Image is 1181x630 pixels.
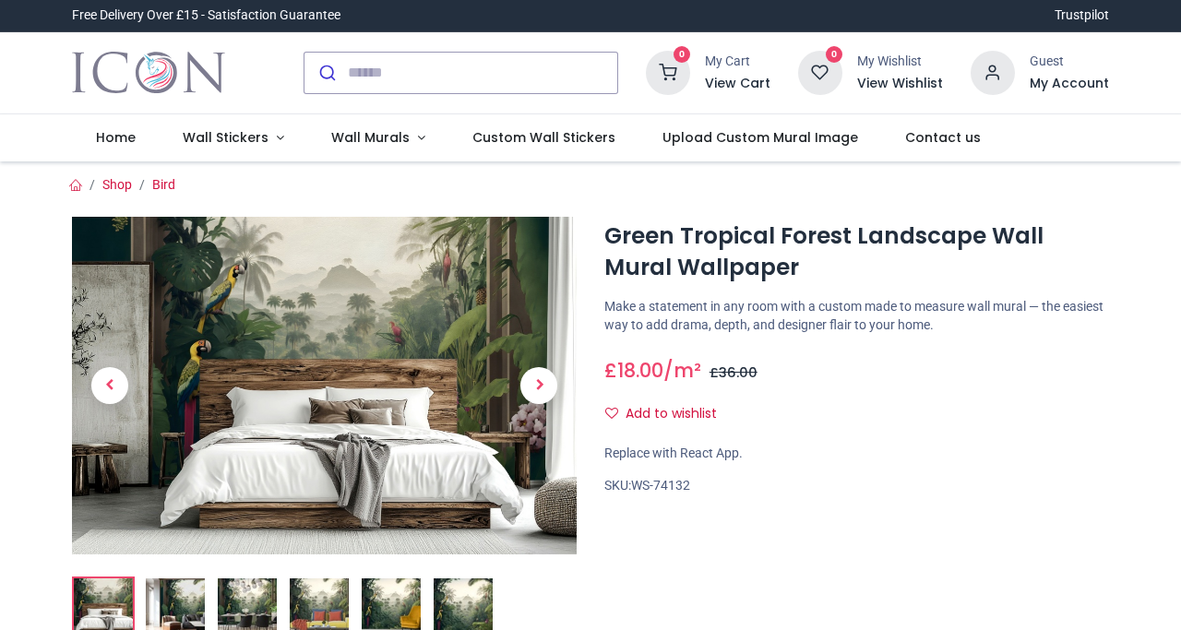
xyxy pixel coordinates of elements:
span: Previous [91,367,128,404]
a: Trustpilot [1055,6,1109,25]
span: Wall Murals [331,128,410,147]
sup: 0 [674,46,691,64]
span: 36.00 [719,363,758,382]
a: Wall Stickers [160,114,308,162]
div: Guest [1030,53,1109,71]
span: Contact us [905,128,981,147]
div: Free Delivery Over £15 - Satisfaction Guarantee [72,6,340,25]
div: Replace with React App. [604,445,1109,463]
img: Green Tropical Forest Landscape Wall Mural Wallpaper [72,217,577,554]
a: View Cart [705,75,770,93]
button: Add to wishlistAdd to wishlist [604,398,733,430]
a: My Account [1030,75,1109,93]
a: Shop [102,177,132,192]
a: Next [501,267,577,504]
a: 0 [646,64,690,78]
span: Custom Wall Stickers [472,128,615,147]
span: Home [96,128,136,147]
i: Add to wishlist [605,407,618,420]
div: My Cart [705,53,770,71]
div: SKU: [604,477,1109,495]
p: Make a statement in any room with a custom made to measure wall mural — the easiest way to add dr... [604,298,1109,334]
button: Submit [304,53,348,93]
img: Icon Wall Stickers [72,47,224,99]
sup: 0 [826,46,843,64]
a: Bird [152,177,175,192]
a: Logo of Icon Wall Stickers [72,47,224,99]
a: 0 [798,64,842,78]
a: View Wishlist [857,75,943,93]
h1: Green Tropical Forest Landscape Wall Mural Wallpaper [604,220,1109,284]
a: Previous [72,267,148,504]
span: £ [710,363,758,382]
span: /m² [663,357,701,384]
span: Upload Custom Mural Image [662,128,858,147]
span: £ [604,357,663,384]
div: My Wishlist [857,53,943,71]
span: Wall Stickers [183,128,268,147]
span: WS-74132 [631,478,690,493]
span: Next [520,367,557,404]
a: Wall Murals [307,114,448,162]
span: 18.00 [617,357,663,384]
